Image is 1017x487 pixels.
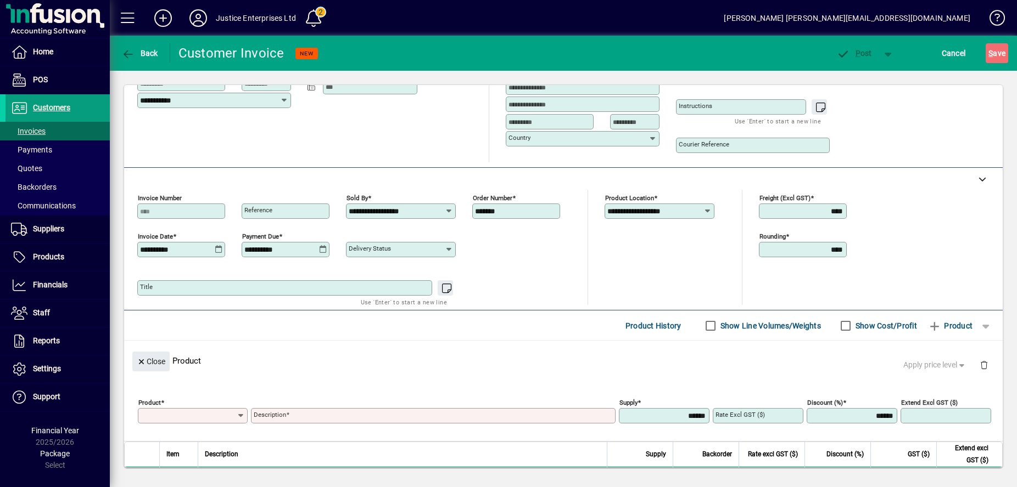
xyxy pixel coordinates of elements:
mat-hint: Use 'Enter' to start a new line [735,115,821,127]
a: Knowledge Base [981,2,1003,38]
mat-label: Invoice number [138,194,182,202]
a: Payments [5,140,110,159]
a: Suppliers [5,216,110,243]
span: Apply price level [903,359,967,371]
span: Extend excl GST ($) [943,442,988,466]
button: Back [119,43,161,63]
mat-label: Sold by [347,194,368,202]
span: P [856,49,860,58]
span: Financials [33,280,68,289]
mat-label: Description [254,411,286,418]
mat-label: Instructions [679,102,712,110]
mat-label: Order number [473,194,512,202]
a: POS [5,66,110,94]
mat-label: Freight (excl GST) [759,194,811,202]
span: Backorders [11,183,57,191]
span: ost [836,49,872,58]
app-page-header-button: Back [110,43,170,63]
span: Customers [33,103,70,112]
mat-label: Rate excl GST ($) [716,411,765,418]
span: Close [137,353,165,371]
mat-label: Payment due [242,233,279,240]
span: Reports [33,336,60,345]
span: Support [33,392,60,401]
button: Save [986,43,1008,63]
span: GST ($) [908,448,930,460]
mat-label: Courier Reference [679,140,729,148]
a: Home [5,38,110,66]
app-page-header-button: Delete [971,360,997,370]
button: Apply price level [899,355,971,375]
mat-label: Product [138,399,161,406]
label: Show Cost/Profit [853,320,917,331]
span: Description [205,448,238,460]
span: POS [33,75,48,84]
span: Settings [33,364,61,373]
span: Quotes [11,164,42,173]
span: Financial Year [31,426,79,435]
span: Payments [11,145,52,154]
mat-hint: Use 'Enter' to start a new line [361,296,447,308]
span: Products [33,252,64,261]
button: Add [146,8,181,28]
div: Customer Invoice [178,44,284,62]
span: Supply [646,448,666,460]
mat-label: Reference [244,206,272,214]
mat-label: Title [140,283,153,291]
span: Invoices [11,127,46,135]
button: Profile [181,8,216,28]
button: Cancel [939,43,969,63]
div: Product [124,341,1003,381]
a: Products [5,243,110,271]
mat-label: Country [509,134,530,141]
a: Communications [5,196,110,215]
mat-label: Rounding [759,233,786,240]
a: Quotes [5,159,110,178]
span: Backorder [702,448,732,460]
span: Discount (%) [826,448,864,460]
mat-label: Discount (%) [807,399,843,406]
a: Backorders [5,178,110,196]
span: Rate excl GST ($) [748,448,798,460]
a: Staff [5,299,110,327]
span: Package [40,449,70,458]
span: Cancel [942,44,966,62]
app-page-header-button: Close [130,356,172,366]
a: Settings [5,355,110,383]
span: Staff [33,308,50,317]
button: Delete [971,352,997,378]
a: Reports [5,327,110,355]
span: Back [121,49,158,58]
span: Home [33,47,53,56]
span: Suppliers [33,224,64,233]
mat-label: Delivery status [349,245,391,252]
span: Product History [625,317,681,335]
a: Financials [5,271,110,299]
span: Communications [11,201,76,210]
span: ave [988,44,1005,62]
mat-label: Product location [605,194,654,202]
span: Item [166,448,180,460]
mat-label: Invoice date [138,233,173,240]
button: Product History [621,316,686,336]
button: Post [831,43,878,63]
mat-label: Extend excl GST ($) [901,399,958,406]
mat-label: Supply [619,399,638,406]
button: Close [132,352,170,371]
a: Support [5,383,110,411]
span: S [988,49,993,58]
span: NEW [300,50,314,57]
div: Justice Enterprises Ltd [216,9,296,27]
a: Invoices [5,122,110,140]
label: Show Line Volumes/Weights [718,320,821,331]
div: [PERSON_NAME] [PERSON_NAME][EMAIL_ADDRESS][DOMAIN_NAME] [724,9,970,27]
